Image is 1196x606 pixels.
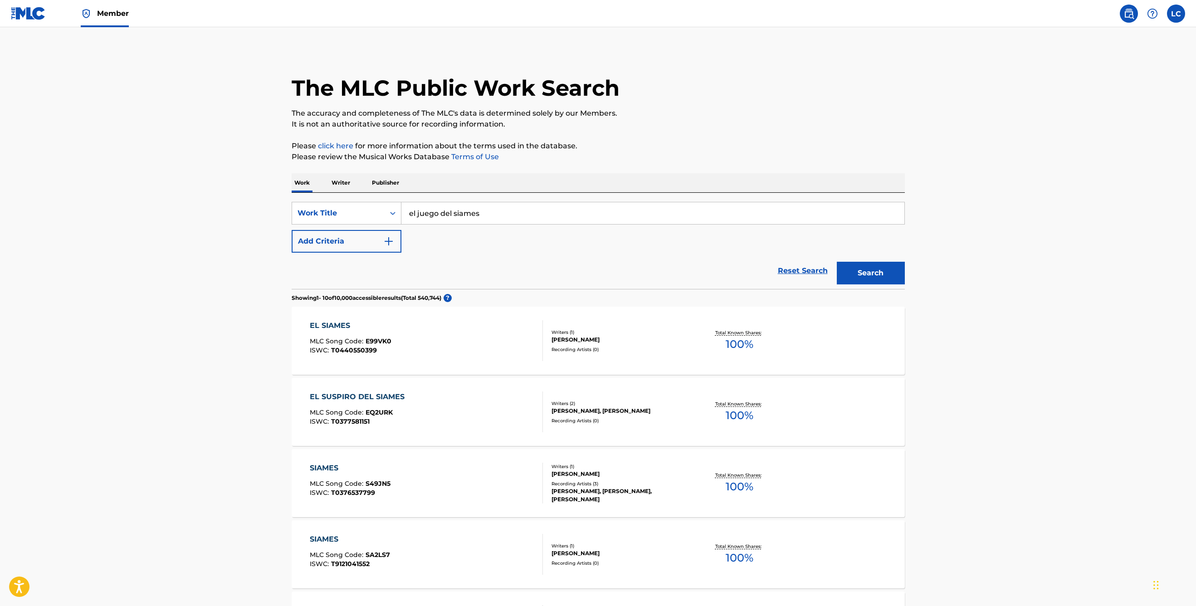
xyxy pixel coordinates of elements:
[366,551,390,559] span: SA2LS7
[715,401,764,407] p: Total Known Shares:
[292,378,905,446] a: EL SUSPIRO DEL SIAMESMLC Song Code:EQ2URKISWC:T0377581151Writers (2)[PERSON_NAME], [PERSON_NAME]R...
[715,543,764,550] p: Total Known Shares:
[1153,572,1159,599] div: Drag
[552,542,688,549] div: Writers ( 1 )
[292,173,312,192] p: Work
[310,391,409,402] div: EL SUSPIRO DEL SIAMES
[331,417,370,425] span: T0377581151
[552,549,688,557] div: [PERSON_NAME]
[366,408,393,416] span: EQ2URK
[292,294,441,302] p: Showing 1 - 10 of 10,000 accessible results (Total 540,744 )
[715,329,764,336] p: Total Known Shares:
[292,520,905,588] a: SIAMESMLC Song Code:SA2LS7ISWC:T9121041552Writers (1)[PERSON_NAME]Recording Artists (0)Total Know...
[1123,8,1134,19] img: search
[726,479,753,495] span: 100 %
[97,8,129,19] span: Member
[310,337,366,345] span: MLC Song Code :
[1151,562,1196,606] iframe: Chat Widget
[552,560,688,567] div: Recording Artists ( 0 )
[552,487,688,503] div: [PERSON_NAME], [PERSON_NAME], [PERSON_NAME]
[81,8,92,19] img: Top Rightsholder
[310,408,366,416] span: MLC Song Code :
[292,202,905,289] form: Search Form
[292,307,905,375] a: EL SIAMESMLC Song Code:E99VK0ISWC:T0440550399Writers (1)[PERSON_NAME]Recording Artists (0)Total K...
[292,151,905,162] p: Please review the Musical Works Database
[310,560,331,568] span: ISWC :
[1171,426,1196,499] iframe: Resource Center
[292,230,401,253] button: Add Criteria
[331,489,375,497] span: T0376537799
[552,463,688,470] div: Writers ( 1 )
[11,7,46,20] img: MLC Logo
[292,141,905,151] p: Please for more information about the terms used in the database.
[310,534,390,545] div: SIAMES
[552,417,688,424] div: Recording Artists ( 0 )
[773,261,832,281] a: Reset Search
[715,472,764,479] p: Total Known Shares:
[383,236,394,247] img: 9d2ae6d4665cec9f34b9.svg
[310,479,366,488] span: MLC Song Code :
[366,479,391,488] span: S49JN5
[449,152,499,161] a: Terms of Use
[292,74,620,102] h1: The MLC Public Work Search
[292,449,905,517] a: SIAMESMLC Song Code:S49JN5ISWC:T0376537799Writers (1)[PERSON_NAME]Recording Artists (3)[PERSON_NA...
[310,463,391,474] div: SIAMES
[444,294,452,302] span: ?
[310,320,391,331] div: EL SIAMES
[552,480,688,487] div: Recording Artists ( 3 )
[726,407,753,424] span: 100 %
[329,173,353,192] p: Writer
[366,337,391,345] span: E99VK0
[726,550,753,566] span: 100 %
[726,336,753,352] span: 100 %
[310,489,331,497] span: ISWC :
[552,400,688,407] div: Writers ( 2 )
[837,262,905,284] button: Search
[331,346,377,354] span: T0440550399
[331,560,370,568] span: T9121041552
[310,551,366,559] span: MLC Song Code :
[1120,5,1138,23] a: Public Search
[552,407,688,415] div: [PERSON_NAME], [PERSON_NAME]
[292,119,905,130] p: It is not an authoritative source for recording information.
[1147,8,1158,19] img: help
[552,336,688,344] div: [PERSON_NAME]
[552,470,688,478] div: [PERSON_NAME]
[310,417,331,425] span: ISWC :
[552,329,688,336] div: Writers ( 1 )
[1143,5,1162,23] div: Help
[1167,5,1185,23] div: User Menu
[298,208,379,219] div: Work Title
[310,346,331,354] span: ISWC :
[552,346,688,353] div: Recording Artists ( 0 )
[318,142,353,150] a: click here
[369,173,402,192] p: Publisher
[292,108,905,119] p: The accuracy and completeness of The MLC's data is determined solely by our Members.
